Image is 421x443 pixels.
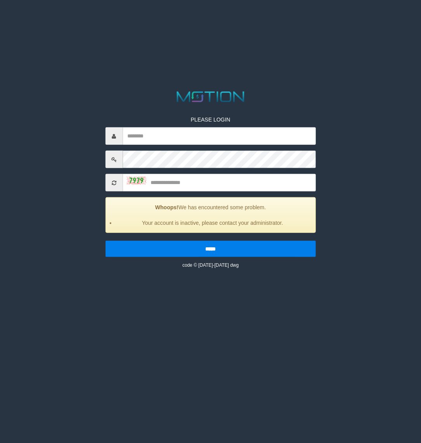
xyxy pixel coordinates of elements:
img: MOTION_logo.png [174,90,248,104]
small: code © [DATE]-[DATE] dwg [182,262,239,268]
p: PLEASE LOGIN [105,116,316,123]
div: We has encountered some problem. [105,197,316,233]
strong: Whoops! [155,204,178,210]
li: Your account is inactive, please contact your administrator. [115,219,310,227]
img: captcha [126,176,146,184]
